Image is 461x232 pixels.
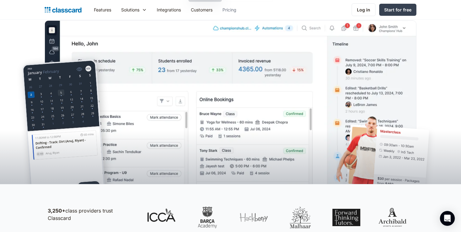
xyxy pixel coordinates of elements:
div: Log in [357,6,370,13]
a: Log in [352,3,375,16]
a: Logo [45,6,81,14]
div: Start for free [384,6,411,13]
div: Solutions [116,3,152,17]
a: Integrations [152,3,186,17]
a: Start for free [379,4,416,16]
a: Pricing [217,3,241,17]
a: Features [89,3,116,17]
div: Solutions [121,6,139,13]
a: Customers [186,3,217,17]
strong: 3,250+ [48,208,65,214]
p: class providers trust Classcard [48,207,134,222]
div: Open Intercom Messenger [440,211,455,226]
